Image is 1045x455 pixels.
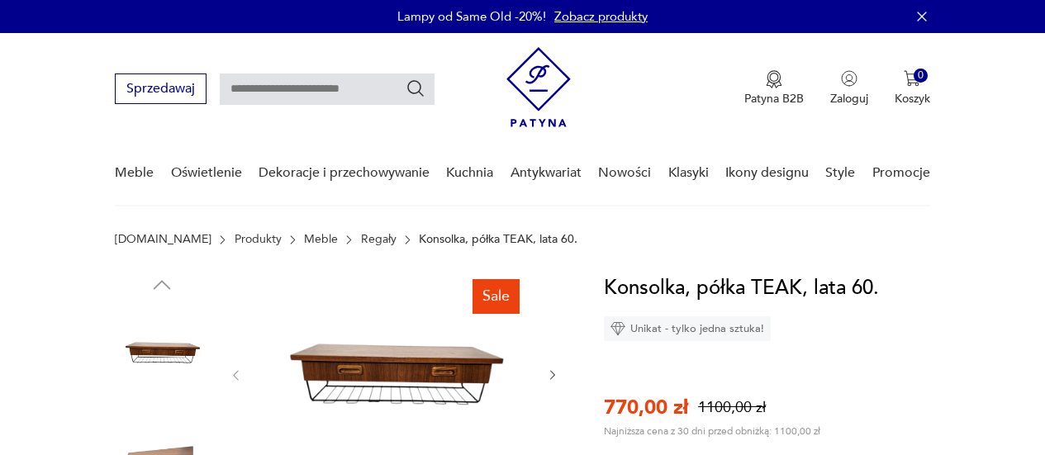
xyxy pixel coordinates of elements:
img: Ikona koszyka [904,70,920,87]
a: Kuchnia [446,141,493,205]
a: Regały [361,233,397,246]
img: Ikonka użytkownika [841,70,857,87]
p: Najniższa cena z 30 dni przed obniżką: 1100,00 zł [604,424,820,438]
p: Konsolka, półka TEAK, lata 60. [419,233,577,246]
a: Zobacz produkty [554,8,648,25]
a: Ikony designu [725,141,809,205]
a: Style [825,141,855,205]
img: Patyna - sklep z meblami i dekoracjami vintage [506,47,571,127]
p: Koszyk [895,91,930,107]
p: Patyna B2B [744,91,804,107]
a: Nowości [598,141,651,205]
a: [DOMAIN_NAME] [115,233,211,246]
img: Zdjęcie produktu Konsolka, półka TEAK, lata 60. [115,306,209,400]
button: Patyna B2B [744,70,804,107]
img: Ikona diamentu [610,321,625,336]
h1: Konsolka, półka TEAK, lata 60. [604,273,879,304]
a: Klasyki [668,141,709,205]
p: Zaloguj [830,91,868,107]
p: 770,00 zł [604,394,688,421]
button: Zaloguj [830,70,868,107]
button: Szukaj [406,78,425,98]
button: 0Koszyk [895,70,930,107]
div: 0 [914,69,928,83]
img: Ikona medalu [766,70,782,88]
a: Antykwariat [511,141,582,205]
a: Produkty [235,233,282,246]
a: Dekoracje i przechowywanie [259,141,430,205]
p: Lampy od Same Old -20%! [397,8,546,25]
div: Unikat - tylko jedna sztuka! [604,316,771,341]
a: Meble [304,233,338,246]
p: 1100,00 zł [698,397,766,418]
a: Meble [115,141,154,205]
a: Oświetlenie [171,141,242,205]
button: Sprzedawaj [115,73,207,104]
a: Sprzedawaj [115,84,207,96]
a: Ikona medaluPatyna B2B [744,70,804,107]
div: Sale [473,279,520,314]
a: Promocje [872,141,930,205]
